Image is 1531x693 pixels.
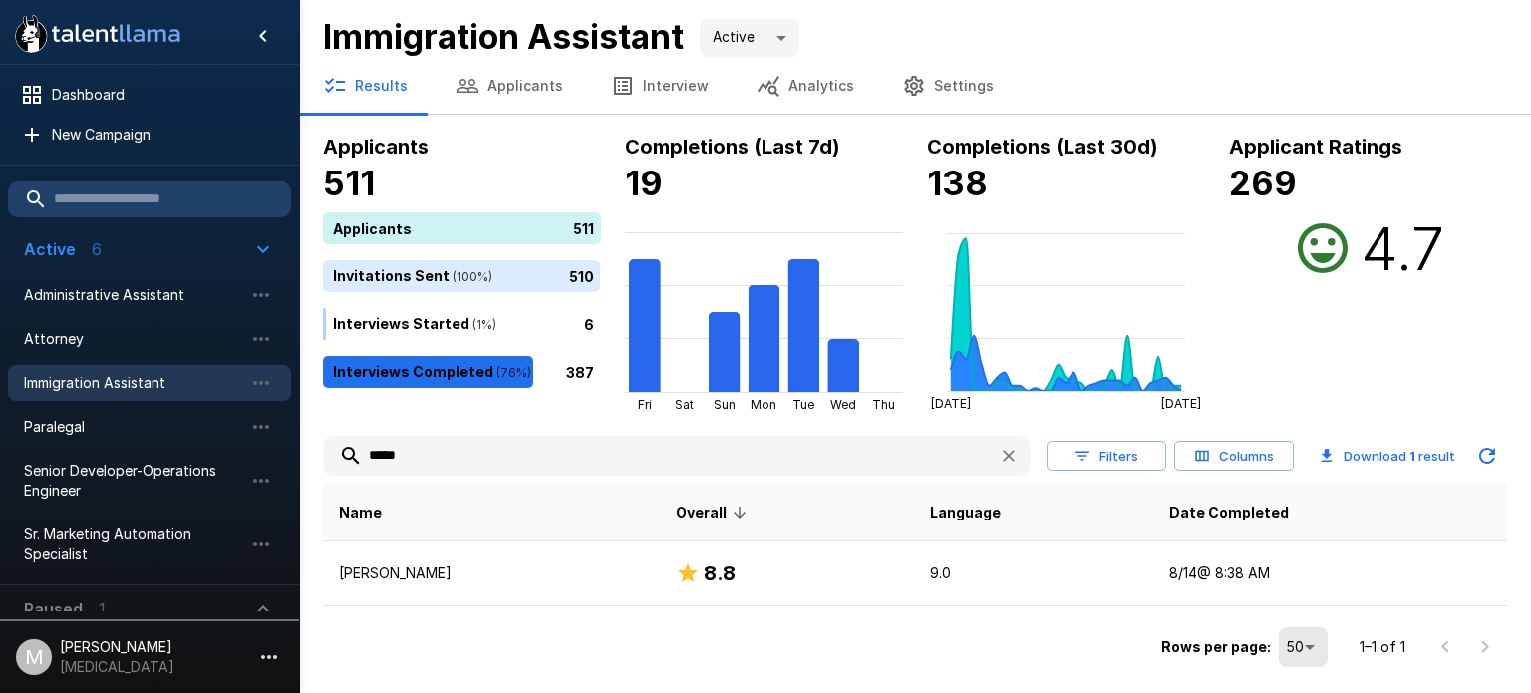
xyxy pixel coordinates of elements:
[584,313,594,334] p: 6
[432,58,587,114] button: Applicants
[1174,441,1294,472] button: Columns
[675,397,694,412] tspan: Sat
[339,563,644,583] p: [PERSON_NAME]
[1467,436,1507,476] button: Updated Today - 1:22 PM
[1169,501,1289,524] span: Date Completed
[638,397,652,412] tspan: Fri
[323,135,429,159] b: Applicants
[1409,448,1415,464] b: 1
[752,397,777,412] tspan: Mon
[587,58,733,114] button: Interview
[1360,637,1405,657] p: 1–1 of 1
[1161,637,1271,657] p: Rows per page:
[1153,541,1507,606] td: 8/14 @ 8:38 AM
[927,163,988,203] b: 138
[573,217,594,238] p: 511
[1229,163,1297,203] b: 269
[323,163,375,203] b: 511
[1047,441,1166,472] button: Filters
[927,135,1158,159] b: Completions (Last 30d)
[1279,627,1328,667] div: 50
[339,501,382,524] span: Name
[569,265,594,286] p: 510
[1361,212,1444,284] h2: 4.7
[1229,135,1402,159] b: Applicant Ratings
[1312,436,1463,476] button: Download 1 result
[872,397,895,412] tspan: Thu
[878,58,1018,114] button: Settings
[566,361,594,382] p: 387
[323,16,684,57] b: Immigration Assistant
[733,58,878,114] button: Analytics
[930,501,1001,524] span: Language
[625,163,663,203] b: 19
[931,396,971,411] tspan: [DATE]
[792,397,814,412] tspan: Tue
[299,58,432,114] button: Results
[704,557,736,589] h6: 8.8
[625,135,840,159] b: Completions (Last 7d)
[930,563,1137,583] p: 9.0
[1161,396,1201,411] tspan: [DATE]
[830,397,856,412] tspan: Wed
[700,19,799,57] div: Active
[676,501,753,524] span: Overall
[714,397,736,412] tspan: Sun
